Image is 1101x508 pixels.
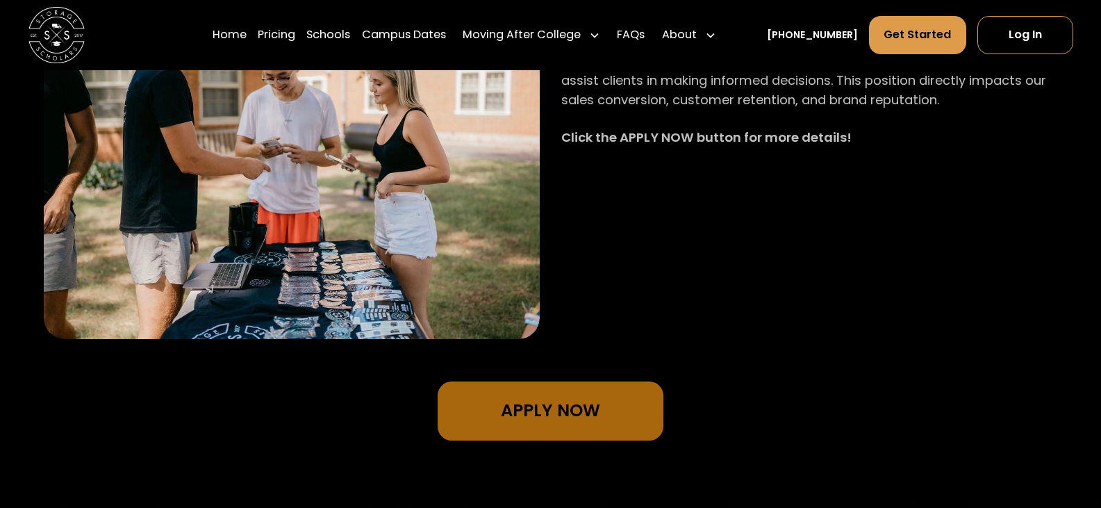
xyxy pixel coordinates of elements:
[767,28,858,42] a: [PHONE_NUMBER]
[561,129,852,146] strong: Click the APPLY NOW button for more details!
[617,15,645,55] a: FAQs
[28,7,85,63] img: Storage Scholars main logo
[656,15,722,55] div: About
[362,15,446,55] a: Campus Dates
[213,15,247,55] a: Home
[438,382,663,441] a: Apply Now
[869,16,966,54] a: Get Started
[306,15,350,55] a: Schools
[463,26,581,43] div: Moving After College
[977,16,1073,54] a: Log In
[457,15,606,55] div: Moving After College
[258,15,295,55] a: Pricing
[28,7,85,63] a: home
[662,26,697,43] div: About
